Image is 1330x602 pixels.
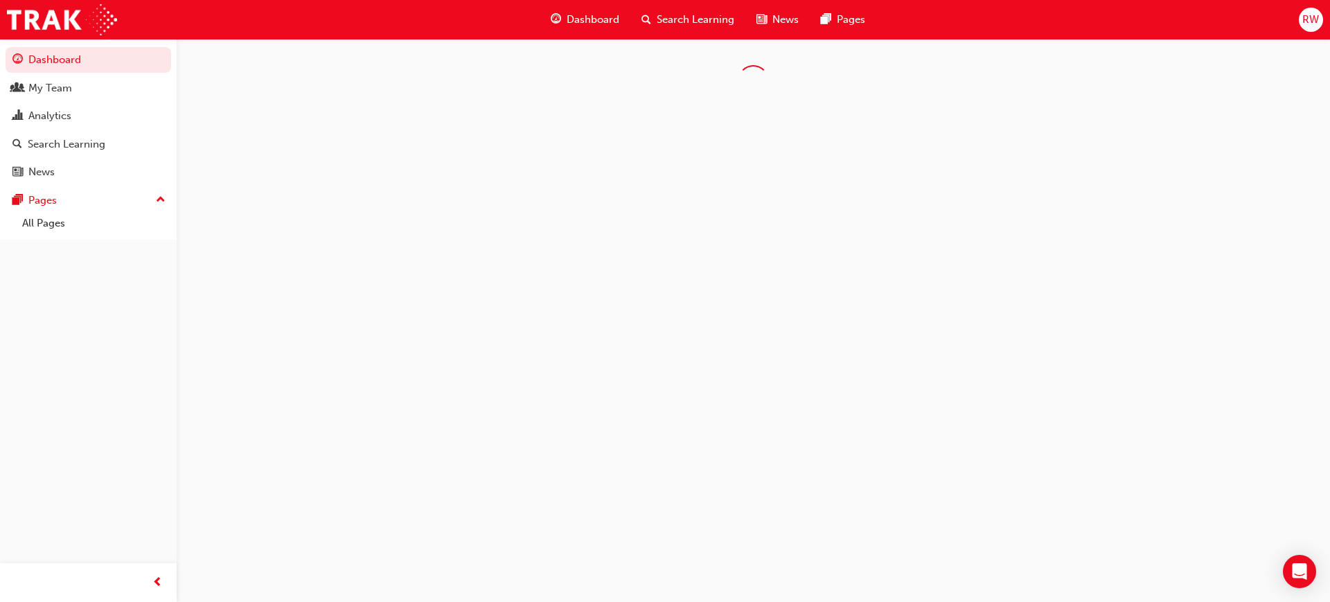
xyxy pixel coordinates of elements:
span: pages-icon [12,195,23,207]
span: news-icon [756,11,767,28]
a: guage-iconDashboard [540,6,630,34]
a: News [6,159,171,185]
span: RW [1302,12,1319,28]
span: news-icon [12,166,23,179]
div: Analytics [28,108,71,124]
span: search-icon [641,11,651,28]
span: up-icon [156,191,166,209]
span: guage-icon [12,54,23,67]
div: Open Intercom Messenger [1283,555,1316,588]
img: Trak [7,4,117,35]
a: Search Learning [6,132,171,157]
span: chart-icon [12,110,23,123]
button: Pages [6,188,171,213]
a: Analytics [6,103,171,129]
span: guage-icon [551,11,561,28]
div: News [28,164,55,180]
a: pages-iconPages [810,6,876,34]
a: Dashboard [6,47,171,73]
span: pages-icon [821,11,831,28]
span: Pages [837,12,865,28]
span: Search Learning [657,12,734,28]
span: prev-icon [152,574,163,592]
button: DashboardMy TeamAnalyticsSearch LearningNews [6,44,171,188]
a: search-iconSearch Learning [630,6,745,34]
a: All Pages [17,213,171,234]
span: search-icon [12,139,22,151]
div: Pages [28,193,57,209]
a: My Team [6,76,171,101]
button: RW [1299,8,1323,32]
div: My Team [28,80,72,96]
div: Search Learning [28,136,105,152]
span: people-icon [12,82,23,95]
a: news-iconNews [745,6,810,34]
span: News [772,12,799,28]
span: Dashboard [567,12,619,28]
